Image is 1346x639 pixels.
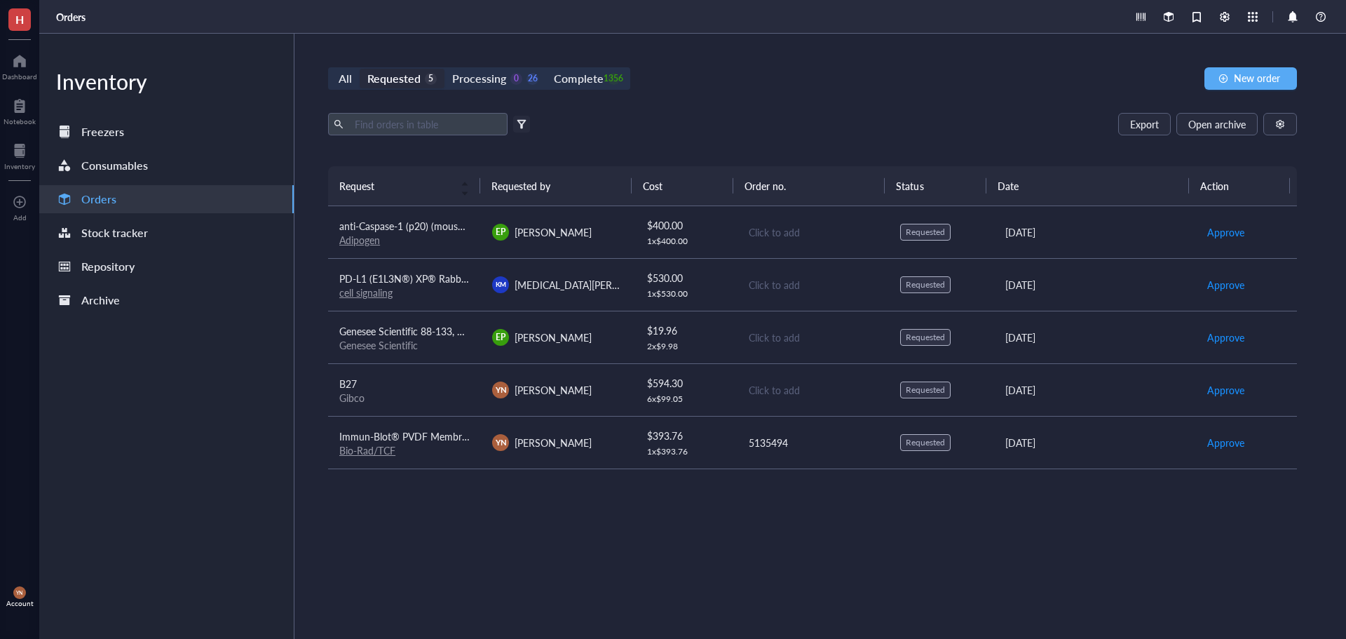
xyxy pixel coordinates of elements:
[736,258,889,311] td: Click to add
[1188,119,1246,130] span: Open archive
[986,166,1189,206] th: Date
[647,323,726,338] div: $ 19.96
[496,279,506,289] span: KM
[81,290,120,310] div: Archive
[1207,330,1244,345] span: Approve
[1234,72,1280,83] span: New order
[4,95,36,126] a: Notebook
[647,394,726,405] div: 6 x $ 99.05
[1005,382,1184,398] div: [DATE]
[367,69,421,88] div: Requested
[1206,326,1245,349] button: Approve
[736,206,889,259] td: Click to add
[81,122,124,142] div: Freezers
[6,599,34,607] div: Account
[608,73,620,85] div: 1356
[339,233,380,247] a: Adipogen
[39,118,294,146] a: Freezers
[81,223,148,243] div: Stock tracker
[2,50,37,81] a: Dashboard
[1206,379,1245,401] button: Approve
[733,166,885,206] th: Order no.
[1206,431,1245,454] button: Approve
[339,178,452,194] span: Request
[495,384,506,396] span: YN
[39,286,294,314] a: Archive
[1189,166,1291,206] th: Action
[81,257,135,276] div: Repository
[1207,224,1244,240] span: Approve
[39,253,294,281] a: Repository
[515,436,592,450] span: [PERSON_NAME]
[1207,382,1244,398] span: Approve
[339,324,682,338] span: Genesee Scientific 88-133, Liquid Bleach Germicidal Ultra Bleach, 1 Gallon/Unit
[2,72,37,81] div: Dashboard
[647,446,726,457] div: 1 x $ 393.76
[554,69,603,88] div: Complete
[906,437,945,448] div: Requested
[510,73,522,85] div: 0
[647,288,726,300] div: 1 x $ 530.00
[749,277,878,292] div: Click to add
[339,391,470,404] div: Gibco
[1005,435,1184,450] div: [DATE]
[1005,224,1184,240] div: [DATE]
[39,219,294,247] a: Stock tracker
[736,416,889,469] td: 5135494
[1005,277,1184,292] div: [DATE]
[339,443,395,457] a: Bio-Rad/TCF
[339,339,470,351] div: Genesee Scientific
[906,279,945,290] div: Requested
[1130,119,1159,130] span: Export
[1207,277,1244,292] span: Approve
[526,73,538,85] div: 26
[339,429,611,443] span: Immun-Blot® PVDF Membrane, Roll, 26 cm x 3.3 m, 1620177
[1204,67,1297,90] button: New order
[647,428,726,443] div: $ 393.76
[647,270,726,285] div: $ 530.00
[56,11,88,23] a: Orders
[81,189,116,209] div: Orders
[749,435,878,450] div: 5135494
[39,185,294,213] a: Orders
[515,330,592,344] span: [PERSON_NAME]
[515,225,592,239] span: [PERSON_NAME]
[749,382,878,398] div: Click to add
[515,383,592,397] span: [PERSON_NAME]
[515,278,669,292] span: [MEDICAL_DATA][PERSON_NAME]
[339,377,357,391] span: B27
[339,285,393,300] a: cell signaling
[328,166,480,206] th: Request
[1206,274,1245,296] button: Approve
[647,375,726,391] div: $ 594.30
[736,311,889,363] td: Click to add
[906,332,945,343] div: Requested
[632,166,733,206] th: Cost
[339,219,538,233] span: anti-Caspase-1 (p20) (mouse), mAb (Casper-1)
[1206,221,1245,243] button: Approve
[496,226,505,238] span: EP
[39,152,294,180] a: Consumables
[647,236,726,247] div: 1 x $ 400.00
[647,217,726,233] div: $ 400.00
[425,73,437,85] div: 5
[4,140,35,170] a: Inventory
[1207,435,1244,450] span: Approve
[1005,330,1184,345] div: [DATE]
[328,67,630,90] div: segmented control
[885,166,986,206] th: Status
[1118,113,1171,135] button: Export
[749,224,878,240] div: Click to add
[496,331,505,344] span: EP
[452,69,506,88] div: Processing
[480,166,632,206] th: Requested by
[16,590,23,596] span: YN
[81,156,148,175] div: Consumables
[4,162,35,170] div: Inventory
[906,227,945,238] div: Requested
[13,213,27,222] div: Add
[39,67,294,95] div: Inventory
[495,436,506,448] span: YN
[339,271,526,285] span: PD-L1 (E1L3N®) XP® Rabbit mAb #13684
[647,341,726,352] div: 2 x $ 9.98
